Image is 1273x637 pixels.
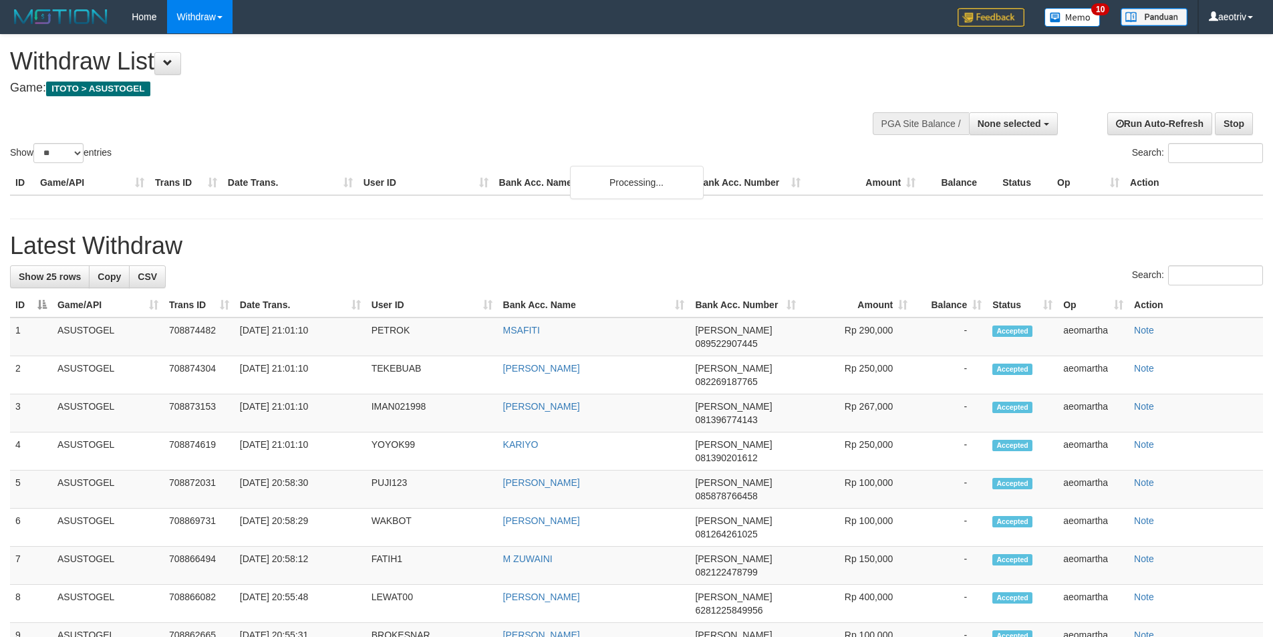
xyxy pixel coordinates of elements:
td: 8 [10,585,52,623]
span: ITOTO > ASUSTOGEL [46,82,150,96]
span: [PERSON_NAME] [695,439,772,450]
td: ASUSTOGEL [52,547,164,585]
td: Rp 290,000 [801,317,913,356]
td: FATIH1 [366,547,498,585]
td: ASUSTOGEL [52,356,164,394]
a: [PERSON_NAME] [503,401,580,412]
a: CSV [129,265,166,288]
th: Amount: activate to sort column ascending [801,293,913,317]
td: 1 [10,317,52,356]
td: - [913,394,987,432]
label: Search: [1132,143,1263,163]
th: Action [1129,293,1263,317]
span: [PERSON_NAME] [695,363,772,374]
td: ASUSTOGEL [52,394,164,432]
a: Note [1134,592,1154,602]
img: MOTION_logo.png [10,7,112,27]
img: panduan.png [1121,8,1187,26]
td: Rp 400,000 [801,585,913,623]
td: 3 [10,394,52,432]
span: [PERSON_NAME] [695,553,772,564]
td: [DATE] 21:01:10 [235,432,366,471]
td: 5 [10,471,52,509]
td: ASUSTOGEL [52,317,164,356]
td: PUJI123 [366,471,498,509]
label: Show entries [10,143,112,163]
div: PGA Site Balance / [873,112,969,135]
a: Stop [1215,112,1253,135]
span: Copy 085878766458 to clipboard [695,491,757,501]
th: Trans ID [150,170,223,195]
td: Rp 150,000 [801,547,913,585]
span: Copy 089522907445 to clipboard [695,338,757,349]
a: Run Auto-Refresh [1107,112,1212,135]
td: - [913,547,987,585]
td: [DATE] 20:58:30 [235,471,366,509]
select: Showentries [33,143,84,163]
td: YOYOK99 [366,432,498,471]
span: Accepted [992,592,1032,604]
td: - [913,509,987,547]
td: IMAN021998 [366,394,498,432]
th: Bank Acc. Name: activate to sort column ascending [498,293,690,317]
td: - [913,471,987,509]
span: Show 25 rows [19,271,81,282]
div: Processing... [570,166,704,199]
span: Accepted [992,440,1032,451]
td: 708874619 [164,432,235,471]
td: [DATE] 21:01:10 [235,356,366,394]
span: Copy 081396774143 to clipboard [695,414,757,425]
span: [PERSON_NAME] [695,515,772,526]
th: Op [1052,170,1125,195]
input: Search: [1168,143,1263,163]
td: ASUSTOGEL [52,509,164,547]
td: aeomartha [1058,471,1129,509]
a: MSAFITI [503,325,540,336]
a: [PERSON_NAME] [503,363,580,374]
a: Note [1134,401,1154,412]
th: Game/API [35,170,150,195]
td: - [913,356,987,394]
td: ASUSTOGEL [52,585,164,623]
h1: Withdraw List [10,48,835,75]
td: aeomartha [1058,432,1129,471]
span: [PERSON_NAME] [695,592,772,602]
th: ID: activate to sort column descending [10,293,52,317]
span: None selected [978,118,1041,129]
img: Feedback.jpg [958,8,1024,27]
th: User ID: activate to sort column ascending [366,293,498,317]
th: Status: activate to sort column ascending [987,293,1058,317]
td: - [913,585,987,623]
th: User ID [358,170,494,195]
label: Search: [1132,265,1263,285]
a: Copy [89,265,130,288]
span: Copy 081390201612 to clipboard [695,453,757,463]
span: Accepted [992,478,1032,489]
a: Note [1134,363,1154,374]
span: Accepted [992,554,1032,565]
span: CSV [138,271,157,282]
th: Amount [806,170,921,195]
td: 708869731 [164,509,235,547]
td: aeomartha [1058,356,1129,394]
th: Bank Acc. Number: activate to sort column ascending [690,293,801,317]
th: Balance: activate to sort column ascending [913,293,987,317]
input: Search: [1168,265,1263,285]
span: 10 [1091,3,1109,15]
td: ASUSTOGEL [52,471,164,509]
button: None selected [969,112,1058,135]
th: Trans ID: activate to sort column ascending [164,293,235,317]
td: - [913,432,987,471]
th: Status [997,170,1052,195]
td: aeomartha [1058,509,1129,547]
span: [PERSON_NAME] [695,477,772,488]
th: ID [10,170,35,195]
td: ASUSTOGEL [52,432,164,471]
th: Bank Acc. Name [494,170,692,195]
td: aeomartha [1058,317,1129,356]
td: 708874482 [164,317,235,356]
span: Accepted [992,402,1032,413]
a: [PERSON_NAME] [503,477,580,488]
th: Game/API: activate to sort column ascending [52,293,164,317]
a: Show 25 rows [10,265,90,288]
